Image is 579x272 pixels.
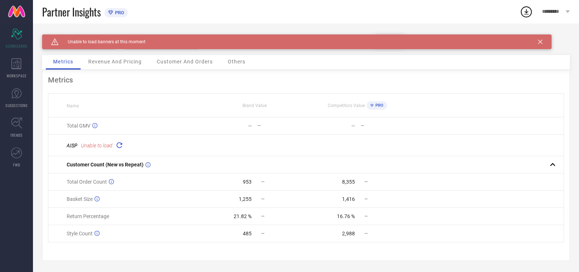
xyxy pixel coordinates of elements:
[113,10,124,15] span: PRO
[67,179,107,185] span: Total Order Count
[364,231,368,236] span: —
[234,213,252,219] div: 21.82 %
[88,59,142,65] span: Revenue And Pricing
[13,162,20,168] span: FWD
[337,213,355,219] div: 16.76 %
[351,123,355,129] div: —
[243,231,252,236] div: 485
[42,4,101,19] span: Partner Insights
[364,179,368,184] span: —
[520,5,533,18] div: Open download list
[5,103,28,108] span: SUGGESTIONS
[59,39,145,44] span: Unable to load banners at this moment
[67,143,77,148] span: AISP
[364,196,368,202] span: —
[114,140,125,150] div: Reload "AISP"
[6,43,27,49] span: SCORECARDS
[239,196,252,202] div: 1,255
[10,132,23,138] span: TRENDS
[42,34,115,40] div: Brand
[242,103,267,108] span: Brand Value
[7,73,27,78] span: WORKSPACE
[67,213,109,219] span: Return Percentage
[67,196,93,202] span: Basket Size
[157,59,213,65] span: Customer And Orders
[243,179,252,185] div: 953
[248,123,252,129] div: —
[67,123,90,129] span: Total GMV
[53,59,73,65] span: Metrics
[342,231,355,236] div: 2,988
[257,123,305,128] div: —
[342,179,355,185] div: 8,355
[67,103,79,109] span: Name
[374,103,383,108] span: PRO
[81,143,112,148] span: Unable to load
[261,231,264,236] span: —
[228,59,245,65] span: Others
[261,214,264,219] span: —
[342,196,355,202] div: 1,416
[48,76,564,84] div: Metrics
[361,123,409,128] div: —
[261,196,264,202] span: —
[67,231,93,236] span: Style Count
[364,214,368,219] span: —
[67,162,144,168] span: Customer Count (New vs Repeat)
[328,103,365,108] span: Competitors Value
[261,179,264,184] span: —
